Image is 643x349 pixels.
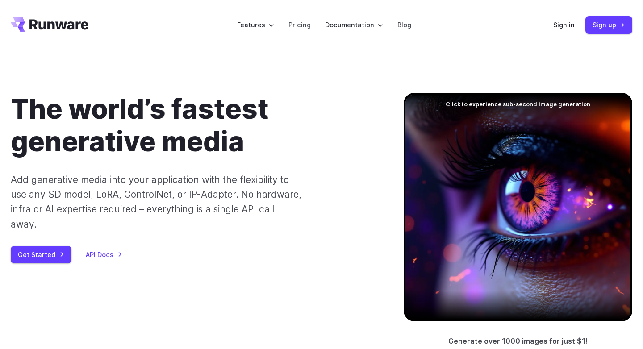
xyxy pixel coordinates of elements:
[448,336,588,347] p: Generate over 1000 images for just $1!
[11,246,71,263] a: Get Started
[325,20,383,30] label: Documentation
[237,20,274,30] label: Features
[397,20,411,30] a: Blog
[11,93,375,158] h1: The world’s fastest generative media
[11,17,88,32] a: Go to /
[585,16,632,33] a: Sign up
[553,20,575,30] a: Sign in
[86,249,122,260] a: API Docs
[11,172,302,232] p: Add generative media into your application with the flexibility to use any SD model, LoRA, Contro...
[288,20,311,30] a: Pricing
